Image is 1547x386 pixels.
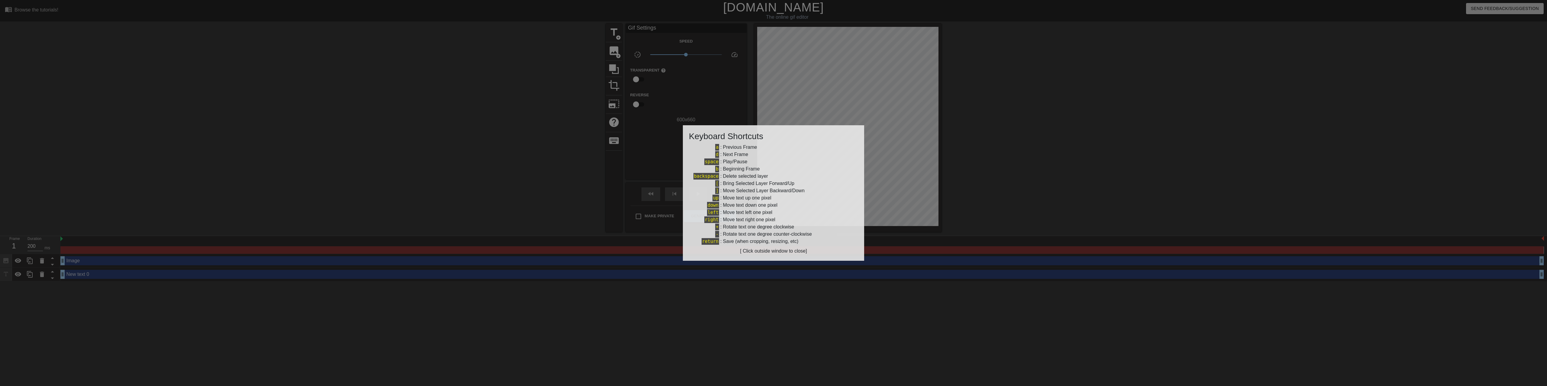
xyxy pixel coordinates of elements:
div: : [689,238,858,245]
div: : [689,173,858,180]
div: : [689,223,858,231]
div: Move text right one pixel [723,216,775,223]
div: : [689,180,858,187]
span: + [715,224,719,230]
div: Move text up one pixel [723,194,771,202]
span: right [704,216,719,223]
span: space [704,158,719,165]
span: [ [715,180,719,187]
div: Delete selected layer [723,173,768,180]
div: Next Frame [723,151,748,158]
div: : [689,187,858,194]
div: : [689,231,858,238]
div: : [689,151,858,158]
div: Move text left one pixel [723,209,772,216]
span: b [715,166,719,172]
span: left [707,209,719,216]
span: return [702,238,719,245]
div: Rotate text one degree clockwise [723,223,794,231]
div: [ Click outside window to close] [689,247,858,255]
div: : [689,194,858,202]
h3: Keyboard Shortcuts [689,131,858,142]
div: Bring Selected Layer Forward/Up [723,180,794,187]
span: a [715,144,719,151]
div: : [689,144,858,151]
div: Beginning Frame [723,165,760,173]
div: Save (when cropping, resizing, etc) [723,238,798,245]
div: Rotate text one degree counter-clockwise [723,231,812,238]
div: Move Selected Layer Backward/Down [723,187,804,194]
div: Previous Frame [723,144,757,151]
span: backspace [693,173,719,180]
div: Move text down one pixel [723,202,777,209]
span: - [715,231,719,238]
span: ] [715,187,719,194]
span: up [712,195,719,201]
span: down [707,202,719,209]
span: d [715,151,719,158]
div: : [689,158,858,165]
div: : [689,216,858,223]
div: : [689,209,858,216]
div: Play/Pause [723,158,747,165]
div: : [689,165,858,173]
div: : [689,202,858,209]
